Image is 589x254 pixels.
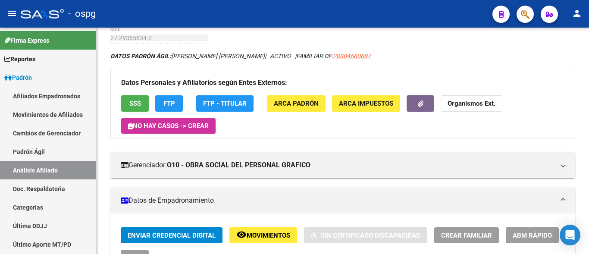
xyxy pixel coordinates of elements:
[304,227,427,243] button: Sin Certificado Discapacidad
[121,77,564,89] h3: Datos Personales y Afiliatorios según Entes Externos:
[121,227,222,243] button: Enviar Credencial Digital
[121,118,216,134] button: No hay casos -> Crear
[68,4,96,23] span: - ospg
[339,100,393,108] span: ARCA Impuestos
[4,73,32,82] span: Padrón
[110,53,371,60] i: | ACTIVO |
[229,227,297,243] button: Movimientos
[121,196,555,205] mat-panel-title: Datos de Empadronamiento
[129,100,141,108] span: SSS
[321,232,420,239] span: Sin Certificado Discapacidad
[560,225,580,245] div: Open Intercom Messenger
[155,95,183,111] button: FTP
[110,152,575,178] mat-expansion-panel-header: Gerenciador:O10 - OBRA SOCIAL DEL PERSONAL GRAFICO
[332,95,400,111] button: ARCA Impuestos
[247,232,290,239] span: Movimientos
[267,95,326,111] button: ARCA Padrón
[110,188,575,213] mat-expansion-panel-header: Datos de Empadronamiento
[506,227,559,243] button: ABM Rápido
[163,100,175,108] span: FTP
[572,8,582,19] mat-icon: person
[448,100,495,108] strong: Organismos Ext.
[196,95,254,111] button: FTP - Titular
[7,8,17,19] mat-icon: menu
[167,160,310,170] strong: O10 - OBRA SOCIAL DEL PERSONAL GRAFICO
[110,53,171,60] strong: DATOS PADRÓN ÁGIL:
[236,229,247,240] mat-icon: remove_red_eye
[441,232,492,239] span: Crear Familiar
[274,100,319,108] span: ARCA Padrón
[4,54,35,64] span: Reportes
[441,95,502,111] button: Organismos Ext.
[333,53,371,60] span: 20304660687
[121,95,149,111] button: SSS
[203,100,247,108] span: FTP - Titular
[513,232,552,239] span: ABM Rápido
[434,227,499,243] button: Crear Familiar
[121,160,555,170] mat-panel-title: Gerenciador:
[296,53,371,60] span: FAMILIAR DE:
[110,53,265,60] span: [PERSON_NAME] [PERSON_NAME]
[4,36,49,45] span: Firma Express
[128,122,209,130] span: No hay casos -> Crear
[128,232,216,239] span: Enviar Credencial Digital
